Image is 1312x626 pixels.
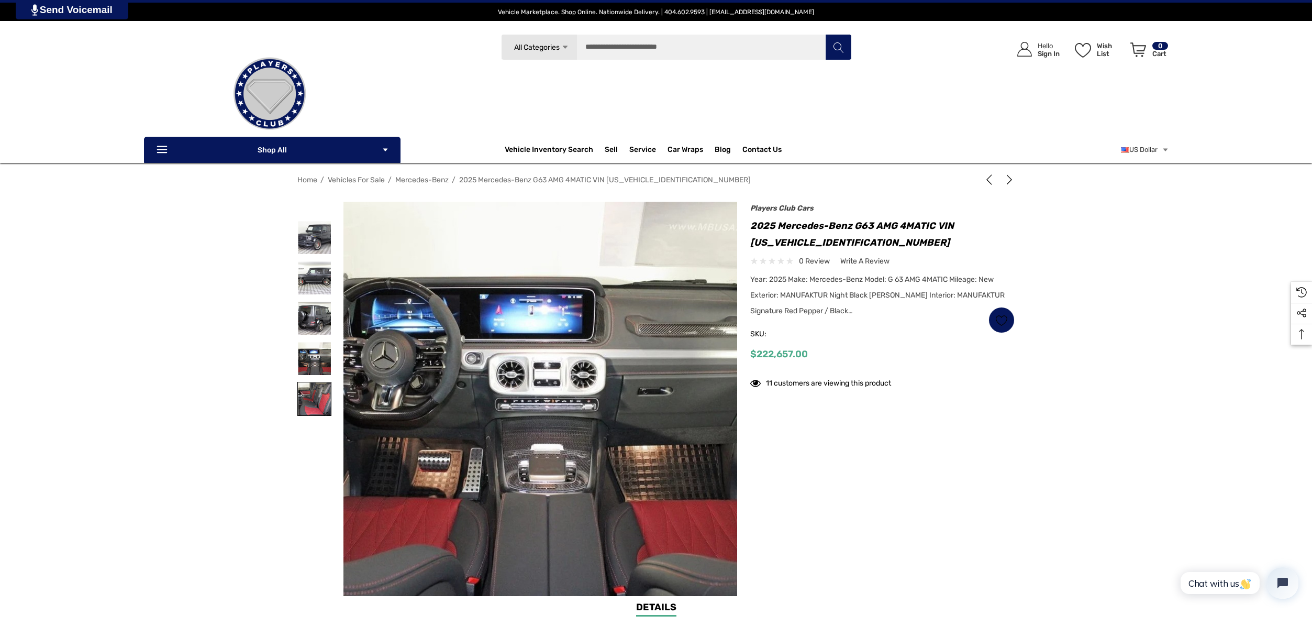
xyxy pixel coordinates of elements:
[668,139,715,160] a: Car Wraps
[799,255,830,268] span: 0 review
[629,145,656,157] a: Service
[298,302,331,335] img: 2025 Mercedes-Benz G63 AMG 4MATIC VIN W1NWH5AB4SX034350
[715,145,731,157] a: Blog
[1121,139,1169,160] a: USD
[382,146,389,153] svg: Icon Arrow Down
[840,255,890,268] a: Write a Review
[750,275,1005,315] span: Year: 2025 Make: Mercedes-Benz Model: G 63 AMG 4MATIC Mileage: New Exterior: MANUFAKTUR Night Bla...
[750,217,1015,251] h1: 2025 Mercedes-Benz G63 AMG 4MATIC VIN [US_VEHICLE_IDENTIFICATION_NUMBER]
[459,175,751,184] a: 2025 Mercedes-Benz G63 AMG 4MATIC VIN [US_VEHICLE_IDENTIFICATION_NUMBER]
[1005,31,1065,68] a: Sign in
[1097,42,1125,58] p: Wish List
[298,382,331,415] img: 2025 Mercedes-Benz G63 AMG 4MATIC VIN W1NWH5AB4SX034350
[1075,43,1091,58] svg: Wish List
[840,257,890,266] span: Write a Review
[297,171,1015,189] nav: Breadcrumb
[1038,50,1060,58] p: Sign In
[1070,31,1126,68] a: Wish List Wish List
[1038,42,1060,50] p: Hello
[605,139,629,160] a: Sell
[297,175,317,184] a: Home
[298,261,331,294] img: 2025 Mercedes-Benz G63 AMG 4MATIC VIN W1NWH5AB4SX034350
[1017,42,1032,57] svg: Icon User Account
[144,137,401,163] p: Shop All
[1152,50,1168,58] p: Cart
[605,145,618,157] span: Sell
[825,34,851,60] button: Search
[668,145,703,157] span: Car Wraps
[395,175,449,184] a: Mercedes-Benz
[328,175,385,184] a: Vehicles For Sale
[501,34,577,60] a: All Categories Icon Arrow Down Icon Arrow Up
[984,174,998,185] a: Previous
[505,145,593,157] a: Vehicle Inventory Search
[514,43,560,52] span: All Categories
[996,314,1008,326] svg: Wish List
[1000,174,1015,185] a: Next
[750,327,803,342] span: SKU:
[636,600,676,617] a: Details
[750,374,891,390] div: 11 customers are viewing this product
[1291,329,1312,339] svg: Top
[750,204,814,213] a: Players Club Cars
[742,145,782,157] a: Contact Us
[298,342,331,375] img: 2025 Mercedes-Benz G63 AMG 4MATIC VIN W1NWH5AB4SX034350
[1296,308,1307,319] svg: Social Media
[1152,42,1168,50] p: 0
[561,43,569,51] svg: Icon Arrow Down
[1130,42,1146,57] svg: Review Your Cart
[1296,287,1307,298] svg: Recently Viewed
[1169,558,1307,608] iframe: Tidio Chat
[298,221,331,254] img: 2025 Mercedes-Benz G63 AMG 4MATIC VIN W1NWH5AB4SX034350
[1126,31,1169,72] a: Cart with 0 items
[750,348,808,360] span: $222,657.00
[498,8,814,16] span: Vehicle Marketplace. Shop Online. Nationwide Delivery. | 404.602.9593 | [EMAIL_ADDRESS][DOMAIN_NAME]
[217,41,322,146] img: Players Club | Cars For Sale
[155,144,171,156] svg: Icon Line
[31,4,38,16] img: PjwhLS0gR2VuZXJhdG9yOiBHcmF2aXQuaW8gLS0+PHN2ZyB4bWxucz0iaHR0cDovL3d3dy53My5vcmcvMjAwMC9zdmciIHhtb...
[988,307,1015,333] a: Wish List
